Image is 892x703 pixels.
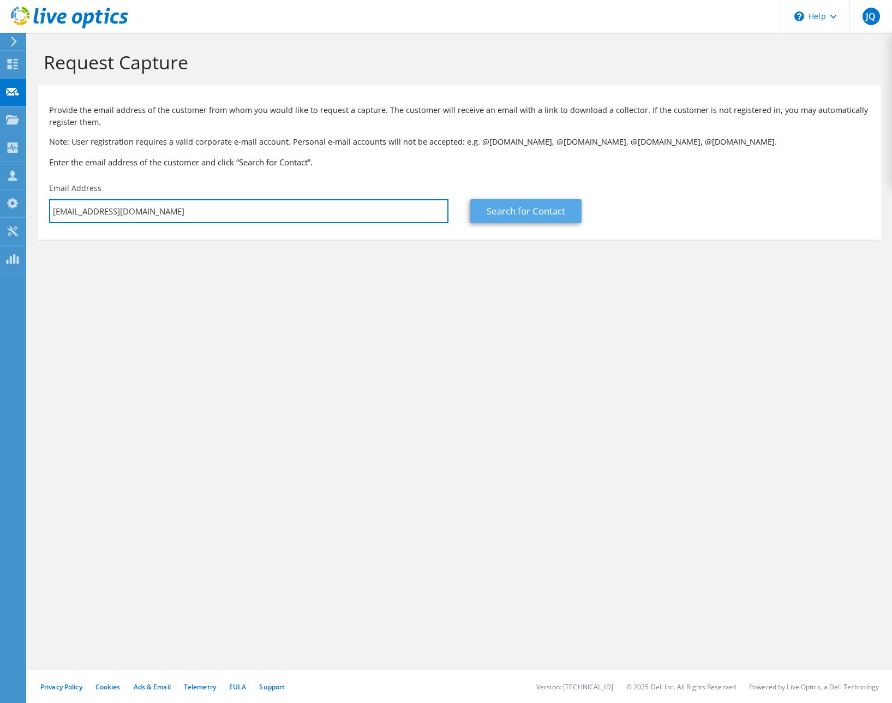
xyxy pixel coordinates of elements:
h1: Request Capture [44,51,870,74]
a: Privacy Policy [40,682,82,692]
a: Telemetry [184,682,216,692]
h3: Enter the email address of the customer and click “Search for Contact”. [49,156,870,168]
label: Email Address [49,183,101,194]
p: Note: User registration requires a valid corporate e-mail account. Personal e-mail accounts will ... [49,136,870,148]
svg: \n [794,11,804,21]
a: EULA [229,682,246,692]
li: © 2025 Dell Inc. All Rights Reserved [626,682,736,692]
li: Version: [TECHNICAL_ID] [536,682,613,692]
a: Cookies [95,682,121,692]
a: Ads & Email [134,682,171,692]
li: Powered by Live Optics, a Dell Technology [749,682,879,692]
a: Search for Contact [470,199,582,223]
a: Support [259,682,285,692]
span: JQ [863,8,880,25]
p: Provide the email address of the customer from whom you would like to request a capture. The cust... [49,104,870,128]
